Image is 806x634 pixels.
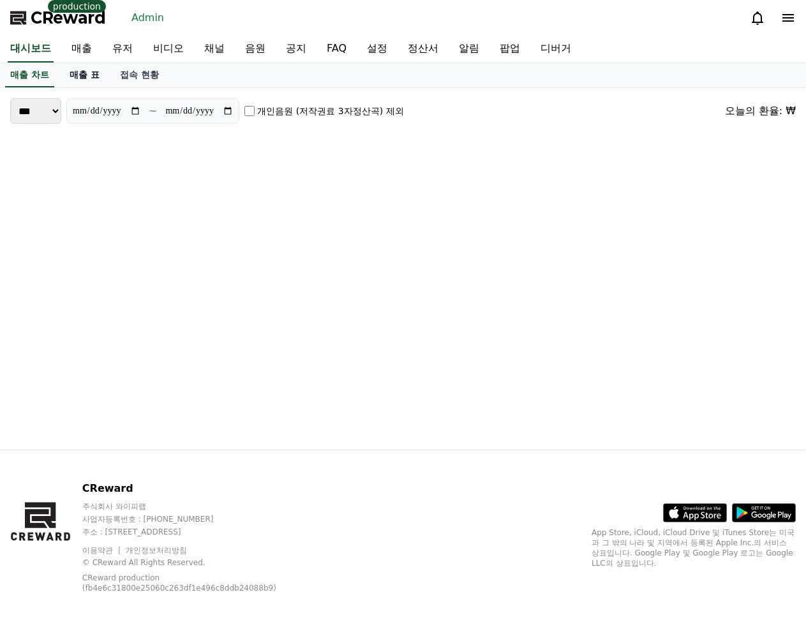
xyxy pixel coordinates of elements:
[106,424,144,434] span: Messages
[82,573,287,593] p: CReward production (fb4e6c31800e25060c263df1e496c8ddb24088b9)
[317,36,357,63] a: FAQ
[276,36,317,63] a: 공지
[31,8,106,28] span: CReward
[82,546,123,555] a: 이용약관
[10,8,106,28] a: CReward
[126,8,169,28] a: Admin
[110,63,169,87] a: 접속 현황
[4,404,84,436] a: Home
[5,63,54,87] a: 매출 차트
[33,424,55,434] span: Home
[82,514,306,524] p: 사업자등록번호 : [PHONE_NUMBER]
[82,527,306,537] p: 주소 : [STREET_ADDRESS]
[165,404,245,436] a: Settings
[357,36,398,63] a: 설정
[8,36,54,63] a: 대시보드
[59,63,110,87] a: 매출 표
[82,501,306,512] p: 주식회사 와이피랩
[194,36,235,63] a: 채널
[143,36,194,63] a: 비디오
[82,481,306,496] p: CReward
[257,105,403,117] label: 개인음원 (저작권료 3자정산곡) 제외
[398,36,449,63] a: 정산서
[489,36,530,63] a: 팝업
[449,36,489,63] a: 알림
[84,404,165,436] a: Messages
[592,527,796,568] p: App Store, iCloud, iCloud Drive 및 iTunes Store는 미국과 그 밖의 나라 및 지역에서 등록된 Apple Inc.의 서비스 상표입니다. Goo...
[61,36,102,63] a: 매출
[530,36,581,63] a: 디버거
[725,103,796,119] div: 오늘의 환율: ₩
[235,36,276,63] a: 음원
[149,103,157,119] p: ~
[102,36,143,63] a: 유저
[189,424,220,434] span: Settings
[82,557,306,568] p: © CReward All Rights Reserved.
[126,546,187,555] a: 개인정보처리방침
